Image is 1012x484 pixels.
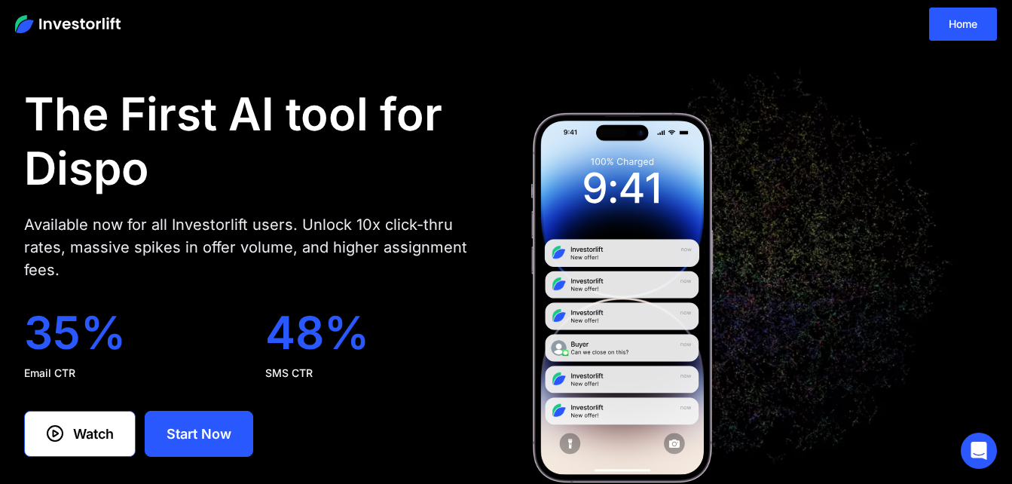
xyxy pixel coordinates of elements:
[73,424,114,444] div: Watch
[24,213,482,281] div: Available now for all Investorlift users. Unlock 10x click-thru rates, massive spikes in offer vo...
[961,433,997,469] div: Open Intercom Messenger
[929,8,997,41] a: Home
[145,411,253,457] a: Start Now
[24,411,136,457] a: Watch
[265,366,482,381] div: SMS CTR
[24,366,241,381] div: Email CTR
[265,305,482,360] div: 48%
[24,87,482,195] h1: The First AI tool for Dispo
[24,305,241,360] div: 35%
[167,424,231,444] div: Start Now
